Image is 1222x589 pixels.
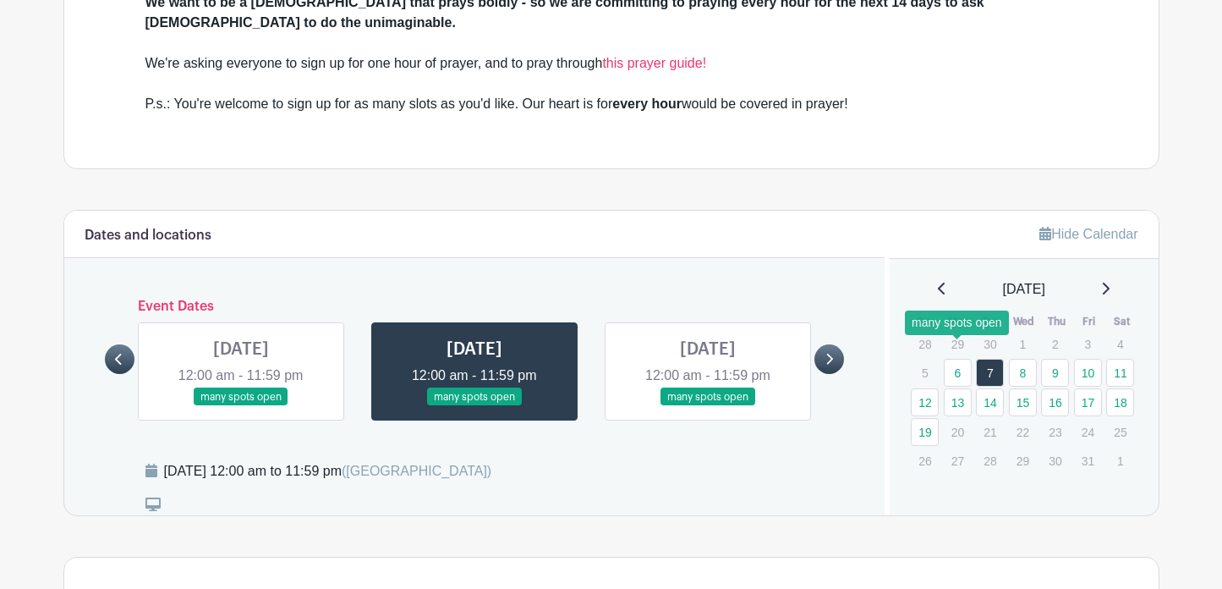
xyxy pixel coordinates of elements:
[1041,448,1069,474] p: 30
[1074,388,1102,416] a: 17
[612,96,682,111] strong: every hour
[1009,331,1037,357] p: 1
[1039,227,1137,241] a: Hide Calendar
[1074,359,1102,387] a: 10
[911,418,939,446] a: 19
[1106,331,1134,357] p: 4
[1041,419,1069,445] p: 23
[911,331,939,357] p: 28
[1040,313,1073,330] th: Thu
[1105,313,1138,330] th: Sat
[944,359,972,387] a: 6
[976,331,1004,357] p: 30
[944,448,972,474] p: 27
[911,448,939,474] p: 26
[1106,448,1134,474] p: 1
[1009,419,1037,445] p: 22
[164,461,492,482] div: [DATE] 12:00 am to 11:59 pm
[1009,388,1037,416] a: 15
[1008,313,1041,330] th: Wed
[1041,388,1069,416] a: 16
[1074,331,1102,357] p: 3
[1106,359,1134,387] a: 11
[342,464,491,478] span: ([GEOGRAPHIC_DATA])
[602,56,706,70] a: this prayer guide!
[134,299,815,315] h6: Event Dates
[905,311,1009,335] div: many spots open
[976,419,1004,445] p: 21
[976,359,1004,387] a: 7
[944,419,972,445] p: 20
[85,228,211,244] h6: Dates and locations
[1074,419,1102,445] p: 24
[976,448,1004,474] p: 28
[1074,448,1102,474] p: 31
[911,360,939,386] p: 5
[944,331,972,357] p: 29
[1106,388,1134,416] a: 18
[1003,279,1045,300] span: [DATE]
[944,388,972,416] a: 13
[1073,313,1106,330] th: Fri
[1041,359,1069,387] a: 9
[1041,331,1069,357] p: 2
[1106,419,1134,445] p: 25
[976,388,1004,416] a: 14
[1009,448,1037,474] p: 29
[911,388,939,416] a: 12
[1009,359,1037,387] a: 8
